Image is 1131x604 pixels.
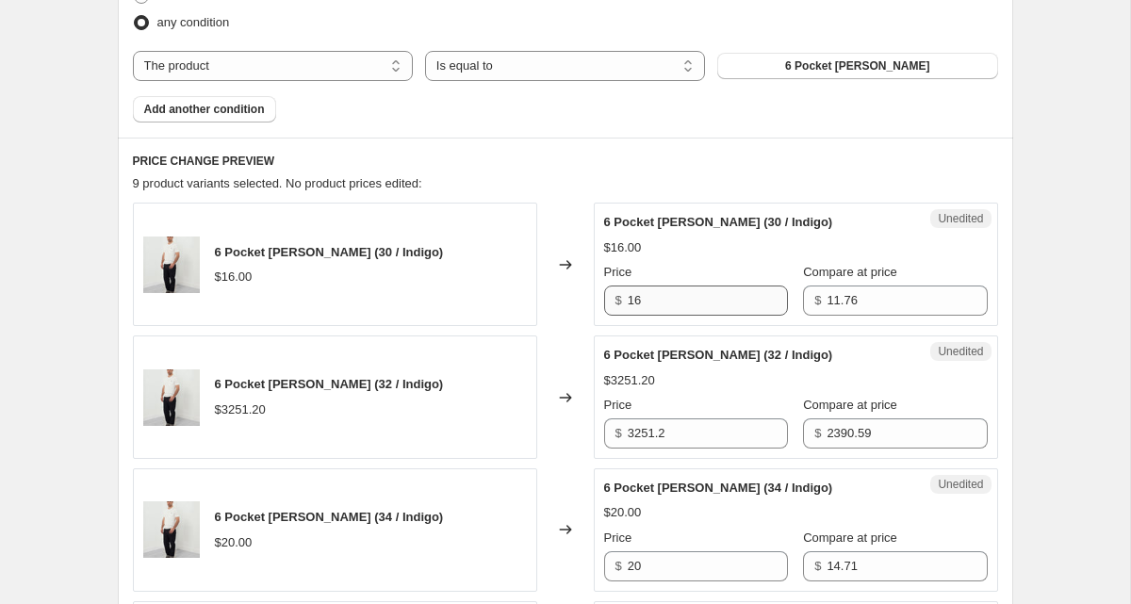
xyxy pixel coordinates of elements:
[814,426,821,440] span: $
[803,531,897,545] span: Compare at price
[604,481,833,495] span: 6 Pocket [PERSON_NAME] (34 / Indigo)
[803,265,897,279] span: Compare at price
[215,377,444,391] span: 6 Pocket [PERSON_NAME] (32 / Indigo)
[133,154,998,169] h6: PRICE CHANGE PREVIEW
[143,369,200,426] img: 2015-04-03_Jake_Look_08_32020_18028_80x.jpg
[604,238,642,257] div: $16.00
[615,426,622,440] span: $
[144,102,265,117] span: Add another condition
[133,96,276,122] button: Add another condition
[604,531,632,545] span: Price
[133,176,422,190] span: 9 product variants selected. No product prices edited:
[803,398,897,412] span: Compare at price
[604,265,632,279] span: Price
[604,398,632,412] span: Price
[938,477,983,492] span: Unedited
[215,510,444,524] span: 6 Pocket [PERSON_NAME] (34 / Indigo)
[215,245,444,259] span: 6 Pocket [PERSON_NAME] (30 / Indigo)
[938,344,983,359] span: Unedited
[717,53,997,79] button: 6 Pocket Jean
[215,400,266,419] div: $3251.20
[604,371,655,390] div: $3251.20
[814,293,821,307] span: $
[143,237,200,293] img: 2015-04-03_Jake_Look_08_32020_18028_80x.jpg
[604,503,642,522] div: $20.00
[615,559,622,573] span: $
[215,533,253,552] div: $20.00
[157,15,230,29] span: any condition
[215,268,253,286] div: $16.00
[785,58,929,73] span: 6 Pocket [PERSON_NAME]
[938,211,983,226] span: Unedited
[604,348,833,362] span: 6 Pocket [PERSON_NAME] (32 / Indigo)
[143,501,200,558] img: 2015-04-03_Jake_Look_08_32020_18028_80x.jpg
[615,293,622,307] span: $
[604,215,833,229] span: 6 Pocket [PERSON_NAME] (30 / Indigo)
[814,559,821,573] span: $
